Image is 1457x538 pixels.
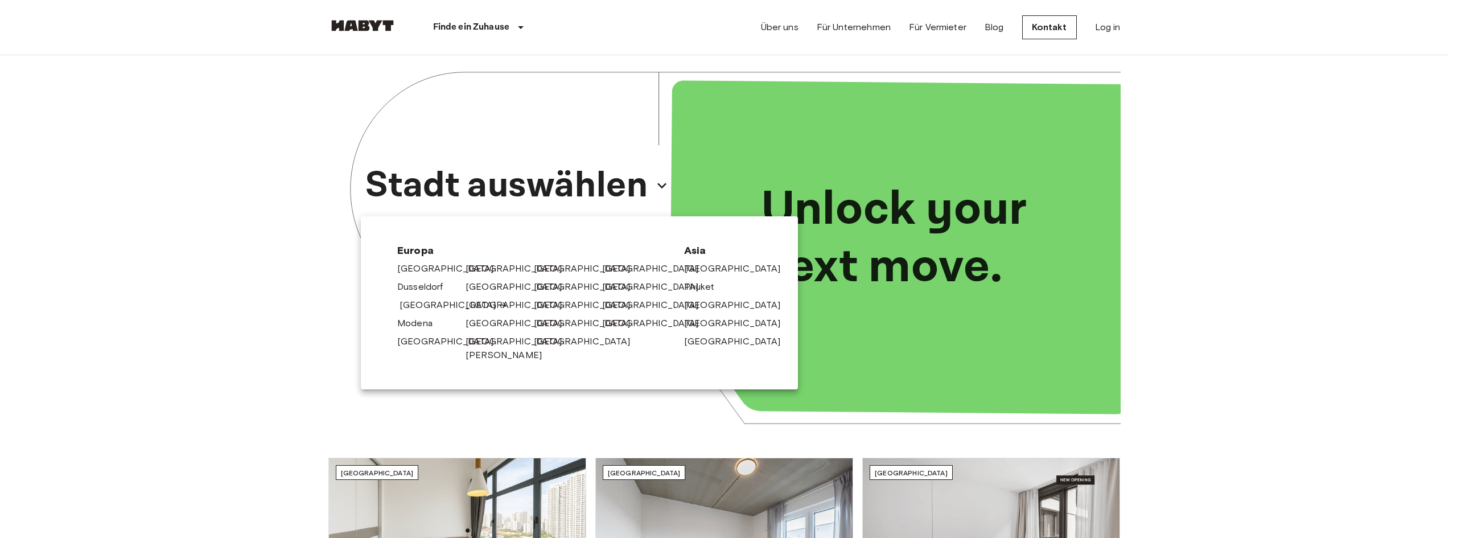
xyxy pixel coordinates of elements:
[684,262,792,276] a: [GEOGRAPHIC_DATA]
[466,317,574,330] a: [GEOGRAPHIC_DATA]
[684,280,726,294] a: Phuket
[534,317,642,330] a: [GEOGRAPHIC_DATA]
[397,262,505,276] a: [GEOGRAPHIC_DATA]
[466,335,574,362] a: [GEOGRAPHIC_DATA][PERSON_NAME]
[466,262,574,276] a: [GEOGRAPHIC_DATA]
[397,280,455,294] a: Dusseldorf
[684,298,792,312] a: [GEOGRAPHIC_DATA]
[602,262,710,276] a: [GEOGRAPHIC_DATA]
[684,244,762,257] span: Asia
[534,280,642,294] a: [GEOGRAPHIC_DATA]
[534,262,642,276] a: [GEOGRAPHIC_DATA]
[602,298,710,312] a: [GEOGRAPHIC_DATA]
[602,280,710,294] a: [GEOGRAPHIC_DATA]
[397,335,505,348] a: [GEOGRAPHIC_DATA]
[466,298,574,312] a: [GEOGRAPHIC_DATA]
[684,335,792,348] a: [GEOGRAPHIC_DATA]
[397,317,444,330] a: Modena
[684,317,792,330] a: [GEOGRAPHIC_DATA]
[534,335,642,348] a: [GEOGRAPHIC_DATA]
[466,280,574,294] a: [GEOGRAPHIC_DATA]
[400,298,508,312] a: [GEOGRAPHIC_DATA]
[534,298,642,312] a: [GEOGRAPHIC_DATA]
[602,317,710,330] a: [GEOGRAPHIC_DATA]
[397,244,666,257] span: Europa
